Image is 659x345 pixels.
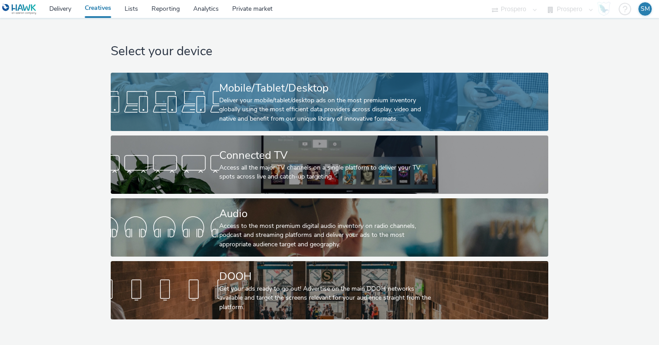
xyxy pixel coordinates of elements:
[597,2,614,16] a: Hawk Academy
[111,198,548,257] a: AudioAccess to the most premium digital audio inventory on radio channels, podcast and streaming ...
[597,2,611,16] img: Hawk Academy
[219,269,436,284] div: DOOH
[219,206,436,222] div: Audio
[111,43,548,60] h1: Select your device
[219,96,436,123] div: Deliver your mobile/tablet/desktop ads on the most premium inventory globally using the most effi...
[219,80,436,96] div: Mobile/Tablet/Desktop
[219,284,436,312] div: Get your ads ready to go out! Advertise on the main DOOH networks available and target the screen...
[219,222,436,249] div: Access to the most premium digital audio inventory on radio channels, podcast and streaming platf...
[219,148,436,163] div: Connected TV
[111,261,548,319] a: DOOHGet your ads ready to go out! Advertise on the main DOOH networks available and target the sc...
[111,73,548,131] a: Mobile/Tablet/DesktopDeliver your mobile/tablet/desktop ads on the most premium inventory globall...
[111,135,548,194] a: Connected TVAccess all the major TV channels on a single platform to deliver your TV spots across...
[2,4,37,15] img: undefined Logo
[641,2,650,16] div: SM
[219,163,436,182] div: Access all the major TV channels on a single platform to deliver your TV spots across live and ca...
